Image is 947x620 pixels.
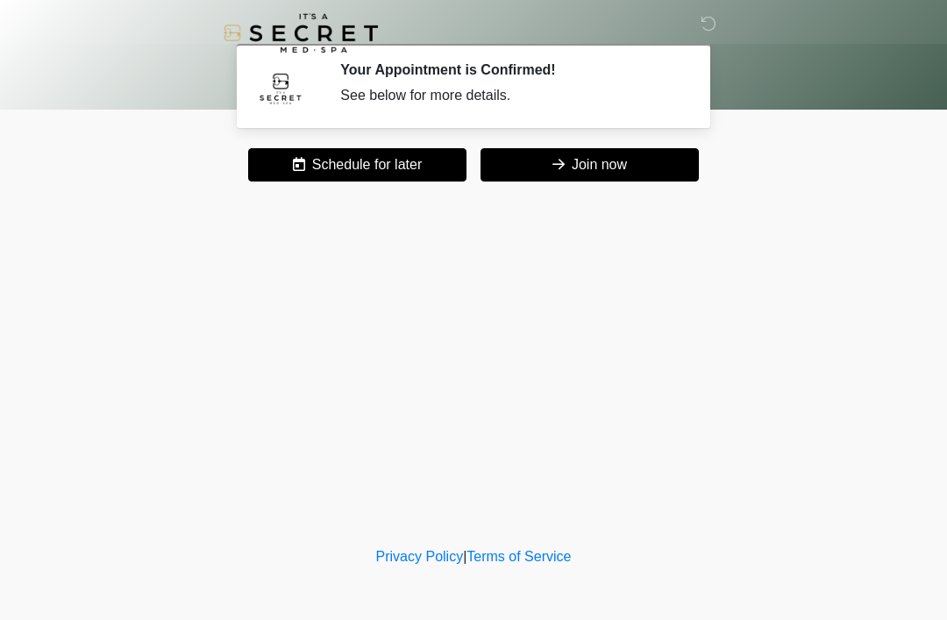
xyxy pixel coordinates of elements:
button: Schedule for later [248,148,466,182]
a: | [463,549,466,564]
img: Agent Avatar [254,61,307,114]
div: See below for more details. [340,85,680,106]
button: Join now [481,148,699,182]
h2: Your Appointment is Confirmed! [340,61,680,78]
img: It's A Secret Med Spa Logo [224,13,378,53]
a: Terms of Service [466,549,571,564]
a: Privacy Policy [376,549,464,564]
